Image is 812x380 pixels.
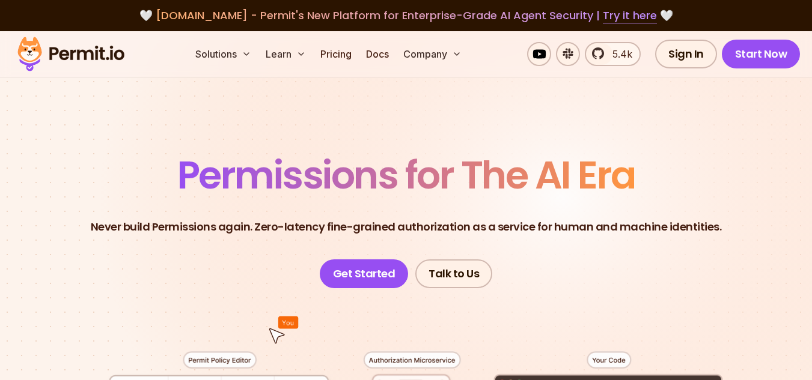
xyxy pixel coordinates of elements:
[415,259,492,288] a: Talk to Us
[316,42,356,66] a: Pricing
[261,42,311,66] button: Learn
[585,42,641,66] a: 5.4k
[655,40,717,68] a: Sign In
[722,40,801,68] a: Start Now
[29,7,783,24] div: 🤍 🤍
[91,219,722,235] p: Never build Permissions again. Zero-latency fine-grained authorization as a service for human and...
[398,42,466,66] button: Company
[605,47,632,61] span: 5.4k
[603,8,657,23] a: Try it here
[320,259,409,288] a: Get Started
[156,8,657,23] span: [DOMAIN_NAME] - Permit's New Platform for Enterprise-Grade AI Agent Security |
[177,148,635,202] span: Permissions for The AI Era
[361,42,394,66] a: Docs
[191,42,256,66] button: Solutions
[12,34,130,74] img: Permit logo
